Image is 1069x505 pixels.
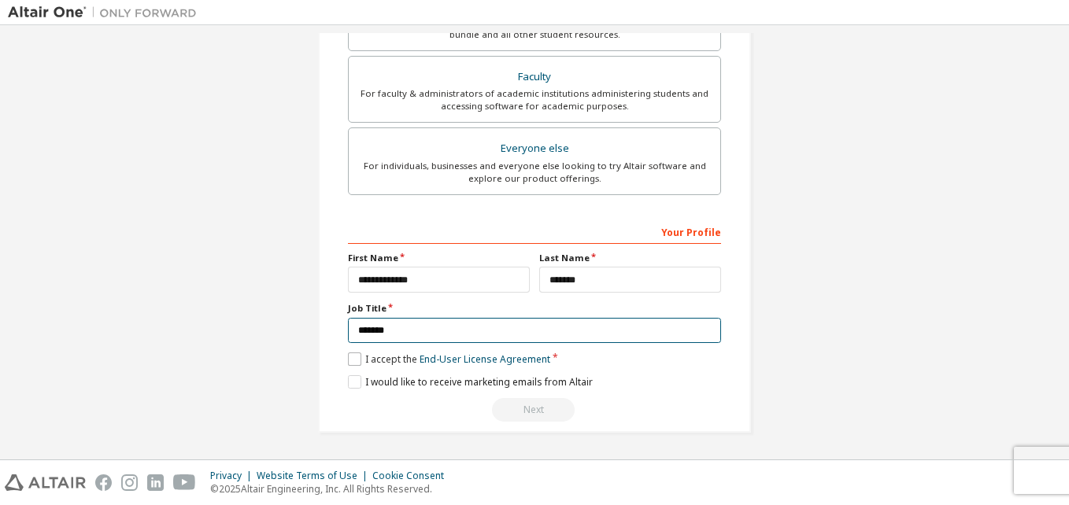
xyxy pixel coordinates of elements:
[210,470,257,482] div: Privacy
[348,398,721,422] div: Read and acccept EULA to continue
[257,470,372,482] div: Website Terms of Use
[348,352,550,366] label: I accept the
[372,470,453,482] div: Cookie Consent
[358,138,711,160] div: Everyone else
[95,474,112,491] img: facebook.svg
[121,474,138,491] img: instagram.svg
[348,302,721,315] label: Job Title
[358,66,711,88] div: Faculty
[348,252,530,264] label: First Name
[210,482,453,496] p: © 2025 Altair Engineering, Inc. All Rights Reserved.
[348,375,593,389] label: I would like to receive marketing emails from Altair
[5,474,86,491] img: altair_logo.svg
[539,252,721,264] label: Last Name
[173,474,196,491] img: youtube.svg
[420,352,550,366] a: End-User License Agreement
[358,160,711,185] div: For individuals, businesses and everyone else looking to try Altair software and explore our prod...
[8,5,205,20] img: Altair One
[358,87,711,112] div: For faculty & administrators of academic institutions administering students and accessing softwa...
[348,219,721,244] div: Your Profile
[147,474,164,491] img: linkedin.svg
